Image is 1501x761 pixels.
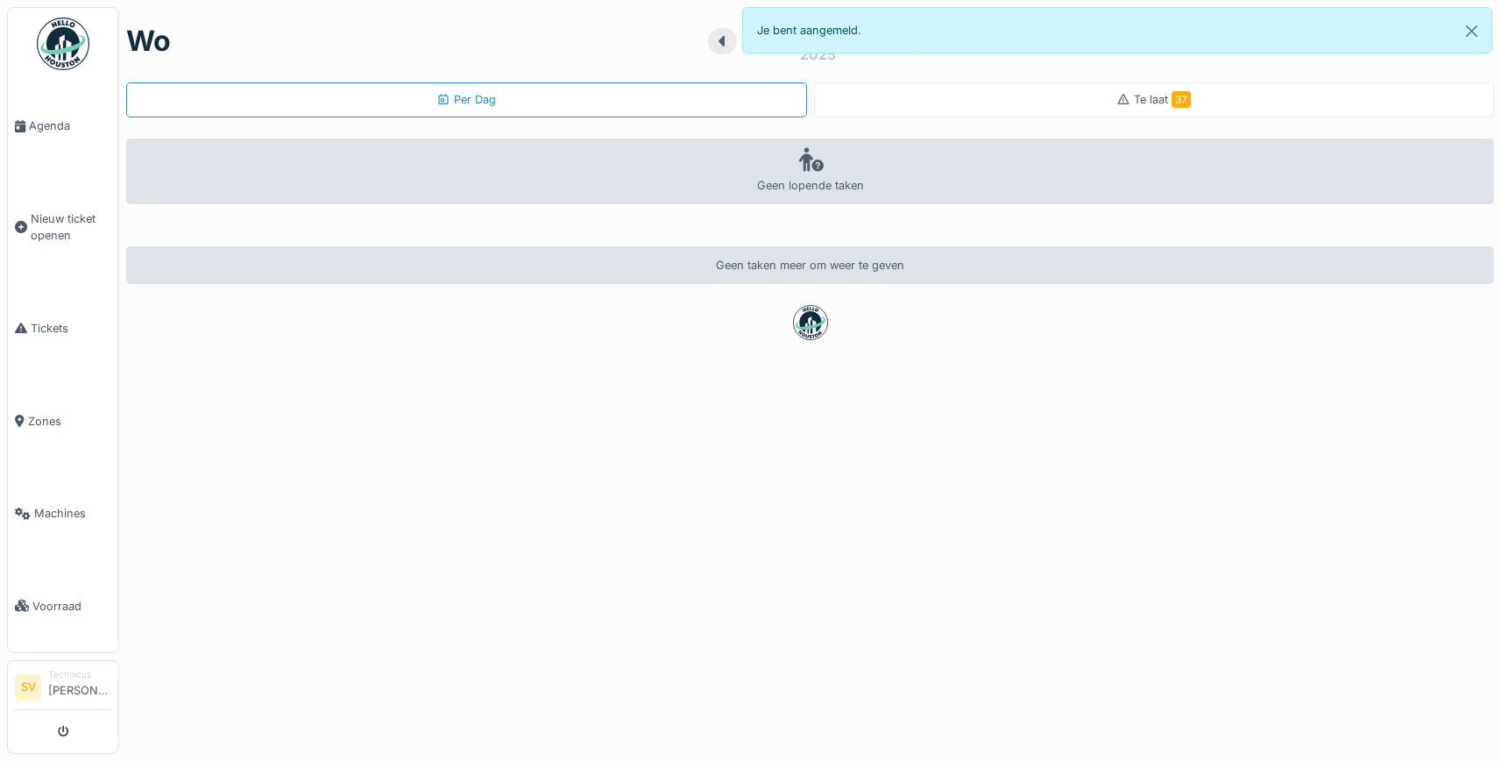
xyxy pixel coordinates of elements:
[31,320,111,337] span: Tickets
[8,80,118,173] a: Agenda
[8,173,118,282] a: Nieuw ticket openen
[1452,8,1491,54] button: Close
[8,560,118,653] a: Voorraad
[126,25,171,58] h1: wo
[800,44,836,65] div: 2025
[8,467,118,560] a: Machines
[31,210,111,244] span: Nieuw ticket openen
[29,117,111,134] span: Agenda
[48,668,111,706] li: [PERSON_NAME]
[32,598,111,615] span: Voorraad
[37,18,89,70] img: Badge_color-CXgf-gQk.svg
[15,668,111,710] a: SV Technicus[PERSON_NAME]
[28,413,111,430] span: Zones
[8,282,118,375] a: Tickets
[793,305,828,340] img: badge-BVDL4wpA.svg
[48,668,111,681] div: Technicus
[126,246,1494,284] div: Geen taken meer om weer te geven
[15,674,41,701] li: SV
[742,7,1493,53] div: Je bent aangemeld.
[1172,91,1191,108] span: 37
[436,91,496,108] div: Per Dag
[126,139,1494,204] div: Geen lopende taken
[1134,93,1191,106] span: Te laat
[34,505,111,522] span: Machines
[8,374,118,467] a: Zones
